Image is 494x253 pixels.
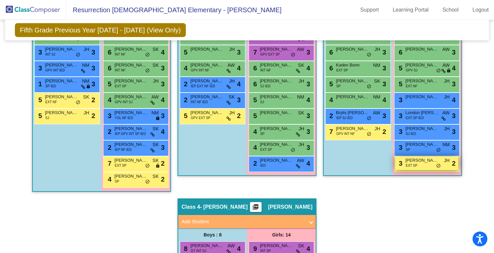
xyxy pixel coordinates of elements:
[299,141,304,148] span: JH
[367,116,371,121] span: do_not_disturb_alt
[106,176,111,183] span: 4
[115,147,132,152] span: IEP NF IED
[37,112,42,119] span: 5
[190,109,224,116] span: [PERSON_NAME]
[152,125,159,132] span: SK
[406,68,418,73] span: GPV SJ
[161,158,165,168] span: 2
[76,100,80,105] span: do_not_disturb_alt
[367,132,371,137] span: do_not_disturb_alt
[228,94,235,101] span: SK
[37,49,42,56] span: 3
[178,215,316,228] mat-expansion-panel-header: Add Student
[336,131,355,136] span: GPV INT NF
[115,100,133,105] span: GPV INT SJ
[299,78,304,85] span: JH
[452,95,456,105] span: 4
[182,80,187,88] span: 2
[106,96,111,104] span: 4
[328,80,333,88] span: 5
[190,46,224,53] span: [PERSON_NAME]
[307,63,310,73] span: 4
[307,95,310,105] span: 4
[114,157,147,164] span: [PERSON_NAME]
[436,163,441,169] span: do_not_disturb_alt
[84,46,89,53] span: JH
[297,46,304,53] span: AW
[252,49,257,56] span: 7
[76,52,80,58] span: do_not_disturb_alt
[106,144,111,151] span: 2
[237,95,241,105] span: 3
[367,84,371,89] span: do_not_disturb_alt
[114,109,147,116] span: [PERSON_NAME]
[37,64,42,72] span: 3
[229,109,235,116] span: JH
[444,78,450,85] span: JH
[442,141,450,148] span: NM
[115,131,146,136] span: IEP GPV INT SP IED
[161,47,165,57] span: 4
[406,131,416,136] span: SJ IED
[373,62,380,69] span: NM
[405,157,438,164] span: [PERSON_NAME] [PERSON_NAME]
[268,204,312,210] span: [PERSON_NAME]
[45,46,78,53] span: [PERSON_NAME]
[15,23,186,37] span: Fifth Grade Previous Year [DATE] - [DATE] (View Only)
[397,144,402,151] span: 3
[182,245,187,252] span: 8
[405,141,438,148] span: [PERSON_NAME]
[252,204,260,213] mat-icon: picture_as_pdf
[260,46,293,53] span: [PERSON_NAME] Green
[297,94,304,101] span: NM
[452,63,456,73] span: 4
[45,100,57,105] span: EXT NF
[405,78,438,84] span: [PERSON_NAME]
[452,127,456,137] span: 3
[336,125,369,132] span: [PERSON_NAME]
[307,79,310,89] span: 3
[383,111,386,121] span: 3
[252,112,257,119] span: 5
[114,141,147,148] span: [PERSON_NAME]
[229,78,235,85] span: JH
[153,78,159,85] span: JH
[45,109,78,116] span: [PERSON_NAME]
[260,78,293,84] span: [PERSON_NAME]
[227,242,235,249] span: AW
[375,125,380,132] span: JH
[383,47,386,57] span: 3
[307,47,310,57] span: 3
[328,49,333,56] span: 6
[373,94,380,101] span: NM
[442,62,450,69] span: AW
[106,128,111,135] span: 2
[152,141,159,148] span: SK
[237,47,241,57] span: 3
[444,94,450,101] span: JH
[191,84,215,89] span: IEP EXT NF IED
[37,80,42,88] span: 1
[115,52,125,57] span: INT NF
[307,158,310,168] span: 4
[247,228,316,241] div: Girls: 14
[155,116,160,121] span: lock
[190,242,224,249] span: [PERSON_NAME] [PERSON_NAME]
[115,163,126,168] span: EXT SP
[237,111,241,121] span: 2
[115,115,133,120] span: YGL NF IED
[307,127,310,137] span: 3
[260,157,293,164] span: [PERSON_NAME]
[260,68,271,73] span: INT NF
[328,64,333,72] span: 6
[45,115,49,120] span: SJ
[92,63,95,73] span: 3
[383,79,386,89] span: 3
[397,64,402,72] span: 5
[161,127,165,137] span: 4
[299,125,304,132] span: JH
[298,62,304,69] span: SK
[397,128,402,135] span: 3
[336,78,369,84] span: [PERSON_NAME]
[383,95,386,105] span: 4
